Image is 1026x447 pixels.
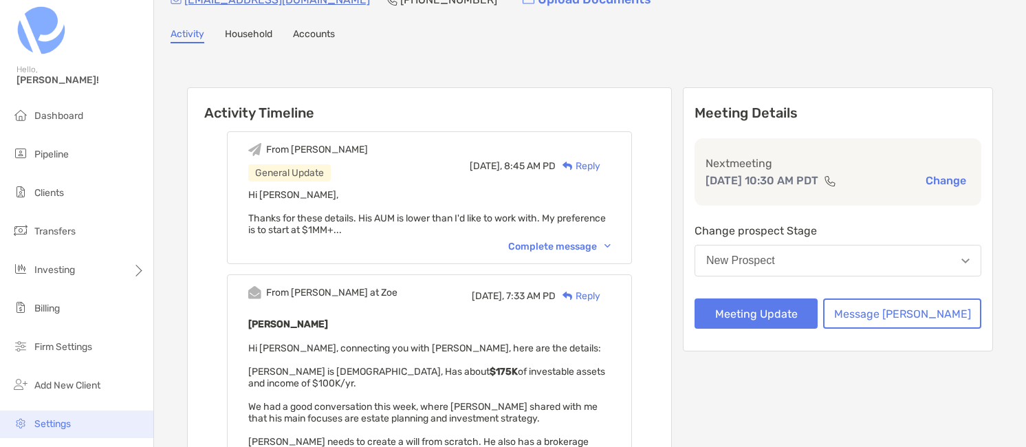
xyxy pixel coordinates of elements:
[12,299,29,316] img: billing icon
[34,303,60,314] span: Billing
[706,155,970,172] p: Next meeting
[248,318,328,330] b: [PERSON_NAME]
[188,88,671,121] h6: Activity Timeline
[248,164,331,182] div: General Update
[12,222,29,239] img: transfers icon
[12,145,29,162] img: pipeline icon
[490,366,518,378] strong: $175K
[472,290,504,302] span: [DATE],
[225,28,272,43] a: Household
[12,261,29,277] img: investing icon
[706,172,818,189] p: [DATE] 10:30 AM PDT
[563,292,573,301] img: Reply icon
[921,173,970,188] button: Change
[293,28,335,43] a: Accounts
[34,187,64,199] span: Clients
[604,244,611,248] img: Chevron icon
[34,341,92,353] span: Firm Settings
[470,160,502,172] span: [DATE],
[695,245,981,276] button: New Prospect
[34,418,71,430] span: Settings
[706,254,775,267] div: New Prospect
[248,189,606,236] span: Hi [PERSON_NAME], Thanks for these details. His AUM is lower than I'd like to work with. My prefe...
[17,74,145,86] span: [PERSON_NAME]!
[695,105,981,122] p: Meeting Details
[508,241,611,252] div: Complete message
[34,264,75,276] span: Investing
[12,107,29,123] img: dashboard icon
[506,290,556,302] span: 7:33 AM PD
[266,144,368,155] div: From [PERSON_NAME]
[563,162,573,171] img: Reply icon
[556,159,600,173] div: Reply
[961,259,970,263] img: Open dropdown arrow
[34,380,100,391] span: Add New Client
[34,226,76,237] span: Transfers
[248,286,261,299] img: Event icon
[12,376,29,393] img: add_new_client icon
[34,110,83,122] span: Dashboard
[695,222,981,239] p: Change prospect Stage
[504,160,556,172] span: 8:45 AM PD
[17,6,66,55] img: Zoe Logo
[34,149,69,160] span: Pipeline
[12,184,29,200] img: clients icon
[556,289,600,303] div: Reply
[695,298,818,329] button: Meeting Update
[824,175,836,186] img: communication type
[823,298,981,329] button: Message [PERSON_NAME]
[12,415,29,431] img: settings icon
[12,338,29,354] img: firm-settings icon
[248,143,261,156] img: Event icon
[266,287,397,298] div: From [PERSON_NAME] at Zoe
[171,28,204,43] a: Activity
